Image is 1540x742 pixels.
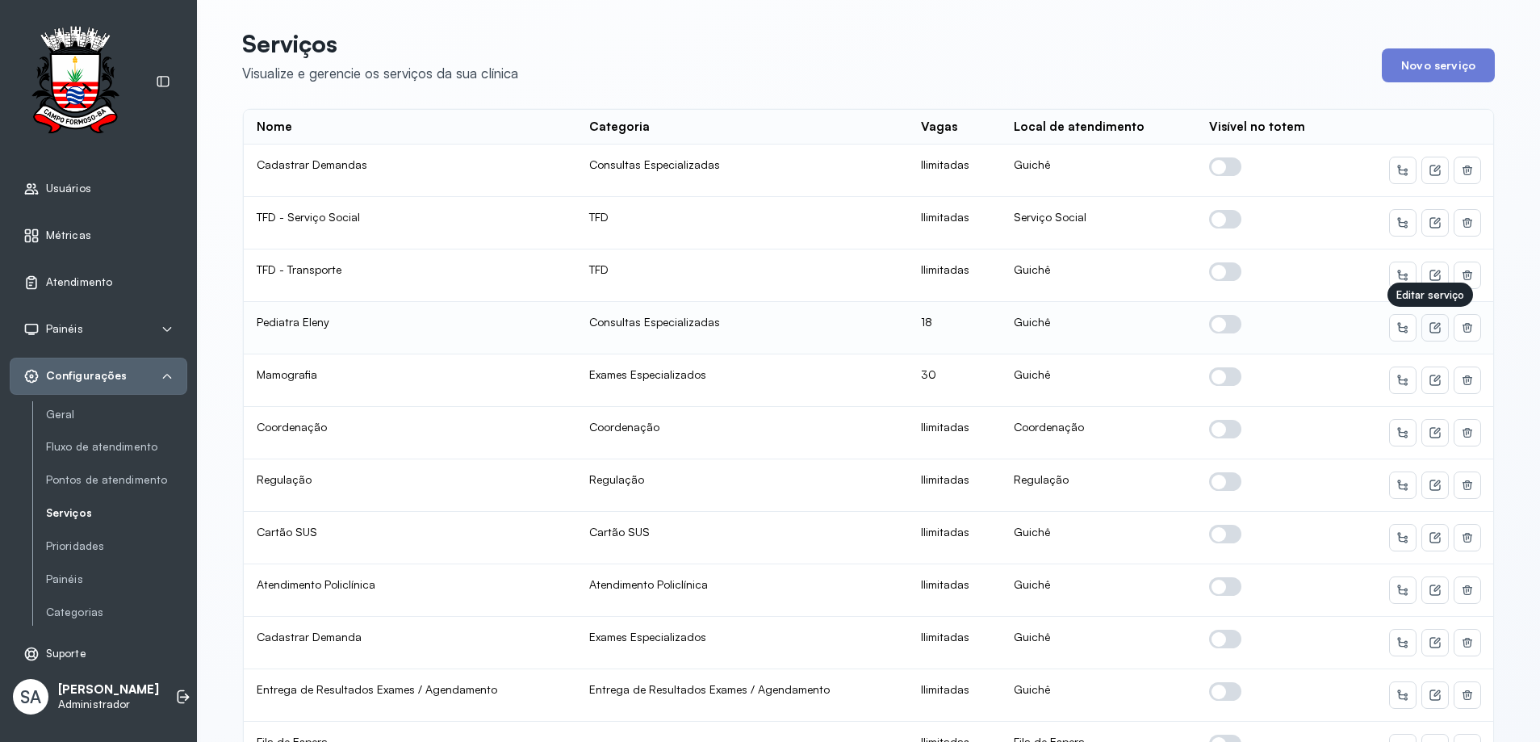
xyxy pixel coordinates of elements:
td: TFD - Serviço Social [244,197,576,249]
td: Ilimitadas [908,249,1001,302]
div: Exames Especializados [589,367,896,382]
a: Fluxo de atendimento [46,440,187,454]
td: Cadastrar Demandas [244,145,576,197]
div: Atendimento Policlínica [589,577,896,592]
p: Administrador [58,698,159,711]
div: Vagas [921,119,957,135]
div: Visualize e gerencie os serviços da sua clínica [242,65,518,82]
td: Entrega de Resultados Exames / Agendamento [244,669,576,722]
td: Regulação [1001,459,1196,512]
td: Ilimitadas [908,512,1001,564]
span: Atendimento [46,275,112,289]
td: Ilimitadas [908,145,1001,197]
span: Métricas [46,228,91,242]
div: Regulação [589,472,896,487]
button: Novo serviço [1382,48,1495,82]
img: Logotipo do estabelecimento [17,26,133,138]
div: Coordenação [589,420,896,434]
a: Serviços [46,503,187,523]
td: Guichê [1001,302,1196,354]
div: Cartão SUS [589,525,896,539]
td: Guichê [1001,564,1196,617]
a: Categorias [46,602,187,623]
td: Mamografia [244,354,576,407]
td: Ilimitadas [908,669,1001,722]
a: Atendimento [23,275,174,291]
div: Entrega de Resultados Exames / Agendamento [589,682,896,697]
td: Atendimento Policlínica [244,564,576,617]
div: Exames Especializados [589,630,896,644]
a: Prioridades [46,539,187,553]
td: Coordenação [1001,407,1196,459]
div: Nome [257,119,292,135]
div: Consultas Especializadas [589,157,896,172]
td: Guichê [1001,617,1196,669]
td: Ilimitadas [908,459,1001,512]
td: Guichê [1001,512,1196,564]
td: Ilimitadas [908,617,1001,669]
td: Pediatra Eleny [244,302,576,354]
td: TFD - Transporte [244,249,576,302]
a: Serviços [46,506,187,520]
p: [PERSON_NAME] [58,682,159,698]
a: Pontos de atendimento [46,470,187,490]
a: Métricas [23,228,174,244]
a: Categorias [46,606,187,619]
td: Ilimitadas [908,197,1001,249]
a: Painéis [46,572,187,586]
td: Guichê [1001,249,1196,302]
td: 18 [908,302,1001,354]
td: Regulação [244,459,576,512]
a: Usuários [23,181,174,197]
a: Painéis [46,569,187,589]
td: Coordenação [244,407,576,459]
span: Configurações [46,369,127,383]
td: Cartão SUS [244,512,576,564]
span: Usuários [46,182,91,195]
td: 30 [908,354,1001,407]
td: Guichê [1001,669,1196,722]
td: Guichê [1001,145,1196,197]
span: Painéis [46,322,83,336]
a: Geral [46,405,187,425]
div: TFD [589,210,896,224]
td: Serviço Social [1001,197,1196,249]
div: Visível no totem [1209,119,1305,135]
div: TFD [589,262,896,277]
td: Ilimitadas [908,407,1001,459]
td: Ilimitadas [908,564,1001,617]
td: Guichê [1001,354,1196,407]
p: Serviços [242,29,518,58]
div: Consultas Especializadas [589,315,896,329]
td: Cadastrar Demanda [244,617,576,669]
a: Fluxo de atendimento [46,437,187,457]
a: Geral [46,408,187,421]
div: Local de atendimento [1014,119,1145,135]
span: Suporte [46,647,86,660]
a: Pontos de atendimento [46,473,187,487]
a: Prioridades [46,536,187,556]
div: Categoria [589,119,650,135]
